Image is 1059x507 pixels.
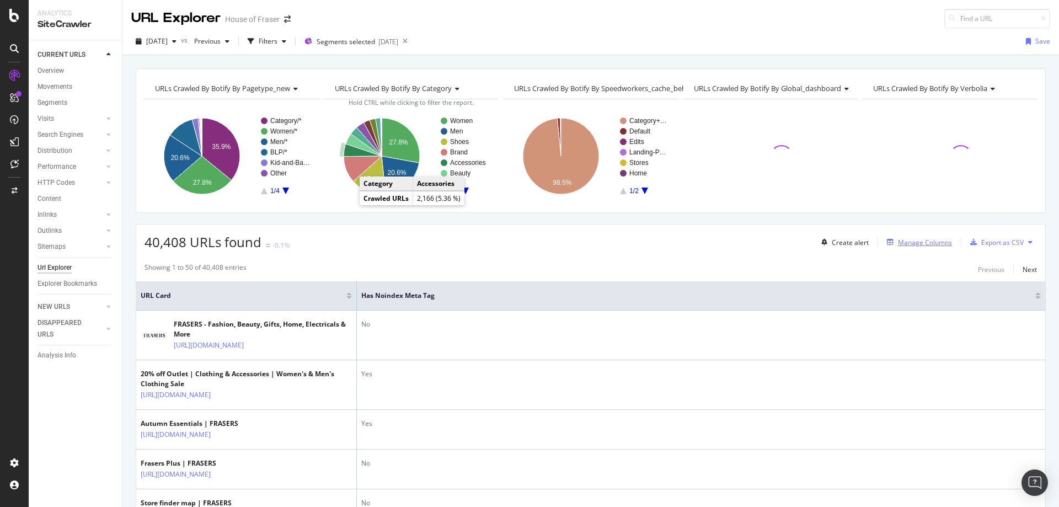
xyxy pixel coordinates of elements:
[512,79,723,97] h4: URLs Crawled By Botify By speedworkers_cache_behaviors
[1035,36,1050,46] div: Save
[981,238,1024,247] div: Export as CSV
[1023,263,1037,276] button: Next
[389,138,408,146] text: 27.8%
[38,113,54,125] div: Visits
[174,340,244,351] a: [URL][DOMAIN_NAME]
[361,369,1041,379] div: Yes
[317,37,375,46] span: Segments selected
[145,233,261,251] span: 40,408 URLs found
[349,98,474,106] span: Hold CTRL while clicking to filter the report.
[38,9,113,18] div: Analytics
[360,191,413,206] td: Crawled URLs
[225,14,280,25] div: House of Fraser
[38,97,67,109] div: Segments
[38,129,83,141] div: Search Engines
[141,458,259,468] div: Frasers Plus | FRASERS
[38,350,76,361] div: Analysis Info
[270,187,280,195] text: 1/4
[243,33,291,50] button: Filters
[38,301,103,313] a: NEW URLS
[270,127,297,135] text: Women/*
[155,83,290,93] span: URLs Crawled By Botify By pagetype_new
[450,138,469,146] text: Shoes
[174,319,352,339] div: FRASERS - Fashion, Beauty, Gifts, Home, Electricals & More
[38,18,113,31] div: SiteCrawler
[190,33,234,50] button: Previous
[978,263,1004,276] button: Previous
[270,159,310,167] text: Kid-and-Ba…
[38,225,62,237] div: Outlinks
[146,36,168,46] span: 2025 Oct. 5th
[270,117,302,125] text: Category/*
[692,79,858,97] h4: URLs Crawled By Botify By global_dashboard
[898,238,952,247] div: Manage Columns
[966,233,1024,251] button: Export as CSV
[38,278,97,290] div: Explorer Bookmarks
[266,244,270,247] img: Equal
[450,169,470,177] text: Beauty
[361,291,1019,301] span: Has noindex Meta Tag
[270,138,288,146] text: Men/*
[171,154,190,162] text: 20.6%
[38,262,72,274] div: Url Explorer
[38,81,114,93] a: Movements
[450,159,486,167] text: Accessories
[270,148,287,156] text: BLP/*
[141,389,211,401] a: [URL][DOMAIN_NAME]
[333,79,489,97] h4: URLs Crawled By Botify By category
[324,108,499,204] svg: A chart.
[38,350,114,361] a: Analysis Info
[871,79,1027,97] h4: URLs Crawled By Botify By verbolia
[259,36,277,46] div: Filters
[38,225,103,237] a: Outlinks
[1023,265,1037,274] div: Next
[38,161,76,173] div: Performance
[1021,469,1048,496] div: Open Intercom Messenger
[131,9,221,28] div: URL Explorer
[38,209,57,221] div: Inlinks
[335,83,452,93] span: URLs Crawled By Botify By category
[882,236,952,249] button: Manage Columns
[141,419,259,429] div: Autumn Essentials | FRASERS
[38,177,75,189] div: HTTP Codes
[413,177,465,191] td: Accessories
[153,79,309,97] h4: URLs Crawled By Botify By pagetype_new
[38,193,61,205] div: Content
[629,169,647,177] text: Home
[38,49,85,61] div: CURRENT URLS
[504,108,678,204] div: A chart.
[141,328,168,343] img: main image
[944,9,1050,28] input: Find a URL
[360,177,413,191] td: Category
[212,143,231,151] text: 35.9%
[629,117,667,125] text: Category+…
[38,65,64,77] div: Overview
[145,263,247,276] div: Showing 1 to 50 of 40,408 entries
[378,37,398,46] div: [DATE]
[141,291,344,301] span: URL Card
[450,148,468,156] text: Brand
[38,65,114,77] a: Overview
[38,262,114,274] a: Url Explorer
[38,317,103,340] a: DISAPPEARED URLS
[413,191,465,206] td: 2,166 (5.36 %)
[145,108,319,204] div: A chart.
[38,97,114,109] a: Segments
[450,127,463,135] text: Men
[817,233,869,251] button: Create alert
[38,301,70,313] div: NEW URLS
[38,161,103,173] a: Performance
[38,278,114,290] a: Explorer Bookmarks
[38,81,72,93] div: Movements
[832,238,869,247] div: Create alert
[629,148,666,156] text: Landing-P…
[38,129,103,141] a: Search Engines
[38,145,103,157] a: Distribution
[284,15,291,23] div: arrow-right-arrow-left
[131,33,181,50] button: [DATE]
[300,33,398,50] button: Segments selected[DATE]
[873,83,987,93] span: URLs Crawled By Botify By verbolia
[629,159,649,167] text: Stores
[38,193,114,205] a: Content
[1021,33,1050,50] button: Save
